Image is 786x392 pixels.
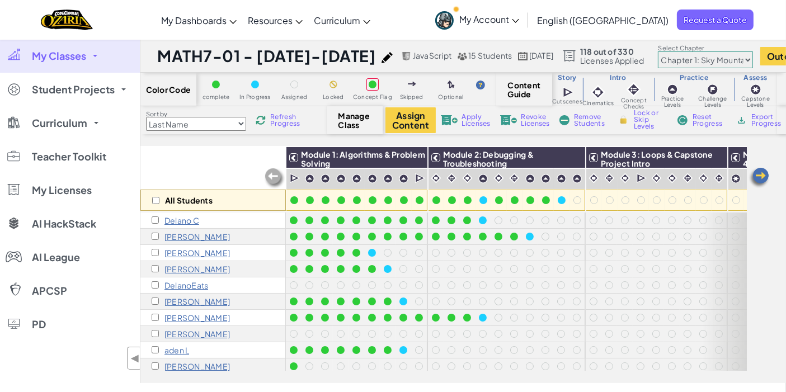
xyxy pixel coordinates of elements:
[301,149,425,168] span: Module 1: Algorithms & Problem Solving
[413,50,451,60] span: JavaScript
[270,114,305,127] span: Refresh Progress
[589,173,599,183] img: IconCinematic.svg
[385,107,436,133] button: Assign Content
[604,173,615,183] img: IconInteractive.svg
[161,15,227,26] span: My Dashboards
[667,173,677,183] img: IconCinematic.svg
[32,152,106,162] span: Teacher Toolkit
[590,84,606,100] img: IconCinematic.svg
[654,96,691,108] span: Practice Levels
[736,115,747,125] img: IconArchive.svg
[509,173,520,183] img: IconInteractive.svg
[476,81,485,89] img: IconHint.svg
[529,50,553,60] span: [DATE]
[557,174,566,183] img: IconPracticeLevel.svg
[478,174,488,183] img: IconPracticeLevel.svg
[439,94,464,100] span: Optional
[165,196,213,205] p: All Students
[500,115,517,125] img: IconLicenseRevoke.svg
[32,252,80,262] span: AI League
[399,174,408,183] img: IconPracticeLevel.svg
[164,329,230,338] p: Ronan K
[459,13,519,25] span: My Account
[537,15,669,26] span: English ([GEOGRAPHIC_DATA])
[618,115,629,125] img: IconLock.svg
[352,174,361,183] img: IconPracticeLevel.svg
[203,94,230,100] span: complete
[323,94,343,100] span: Locked
[634,110,667,130] span: Lock or Skip Levels
[446,173,457,183] img: IconInteractive.svg
[256,115,266,125] img: IconReload.svg
[572,174,582,183] img: IconPracticeLevel.svg
[457,52,467,60] img: MultipleUsers.png
[750,84,761,95] img: IconCapstoneLevel.svg
[667,84,678,95] img: IconPracticeLevel.svg
[242,5,308,35] a: Resources
[263,167,286,190] img: Arrow_Left_Inactive.png
[164,313,230,322] p: Lucas H
[748,167,770,189] img: Arrow_Left.png
[32,84,115,95] span: Student Projects
[654,73,735,82] h3: Practice
[281,94,308,100] span: Assigned
[338,111,371,129] span: Manage Class
[751,114,785,127] span: Export Progress
[41,8,93,31] a: Ozaria by CodeCombat logo
[157,45,376,67] h1: MATH7-01 - [DATE]-[DATE]
[552,73,582,82] h3: Story
[383,174,393,183] img: IconPracticeLevel.svg
[441,115,458,125] img: IconLicenseApply.svg
[430,2,525,37] a: My Account
[146,85,191,94] span: Color Code
[683,173,693,183] img: IconInteractive.svg
[580,56,644,65] span: Licenses Applied
[677,10,754,30] a: Request a Quote
[32,185,92,195] span: My Licenses
[164,232,230,241] p: Ethan C
[164,281,208,290] p: DelanoEats
[462,173,473,183] img: IconCinematic.svg
[559,115,570,125] img: IconRemoveStudents.svg
[239,94,271,100] span: In Progress
[693,114,726,127] span: Reset Progress
[714,173,724,183] img: IconInteractive.svg
[156,5,242,35] a: My Dashboards
[620,173,630,183] img: IconCinematic.svg
[626,82,642,97] img: IconInteractive.svg
[552,98,582,105] span: Cutscenes
[41,8,93,31] img: Home
[698,173,709,183] img: IconCinematic.svg
[658,44,753,53] label: Select Chapter
[743,149,782,195] span: Module 4: Game Design & Capstone Project
[164,346,189,355] p: aden L
[541,174,550,183] img: IconPracticeLevel.svg
[146,110,246,119] label: Sort by
[637,173,647,184] img: IconCutscene.svg
[582,100,614,106] span: Cinematics
[493,173,504,183] img: IconCinematic.svg
[164,362,230,371] p: Aden L
[508,81,541,98] span: Content Guide
[164,248,230,257] p: Ryan C
[462,114,491,127] span: Apply Licenses
[443,149,534,168] span: Module 2: Debugging & Troubleshooting
[164,265,230,273] p: Stefan C
[164,297,230,306] p: Evan G
[32,51,86,61] span: My Classes
[731,174,741,183] img: IconCapstoneLevel.svg
[734,96,777,108] span: Capstone Levels
[448,81,455,89] img: IconOptionalLevel.svg
[677,115,688,125] img: IconReset.svg
[353,94,392,100] span: Concept Flag
[308,5,376,35] a: Curriculum
[707,84,718,95] img: IconChallengeLevel.svg
[164,216,199,225] p: Delano C
[321,174,330,183] img: IconPracticeLevel.svg
[32,118,87,128] span: Curriculum
[290,173,300,184] img: IconCutscene.svg
[521,114,550,127] span: Revoke Licenses
[336,174,346,183] img: IconPracticeLevel.svg
[435,11,454,30] img: avatar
